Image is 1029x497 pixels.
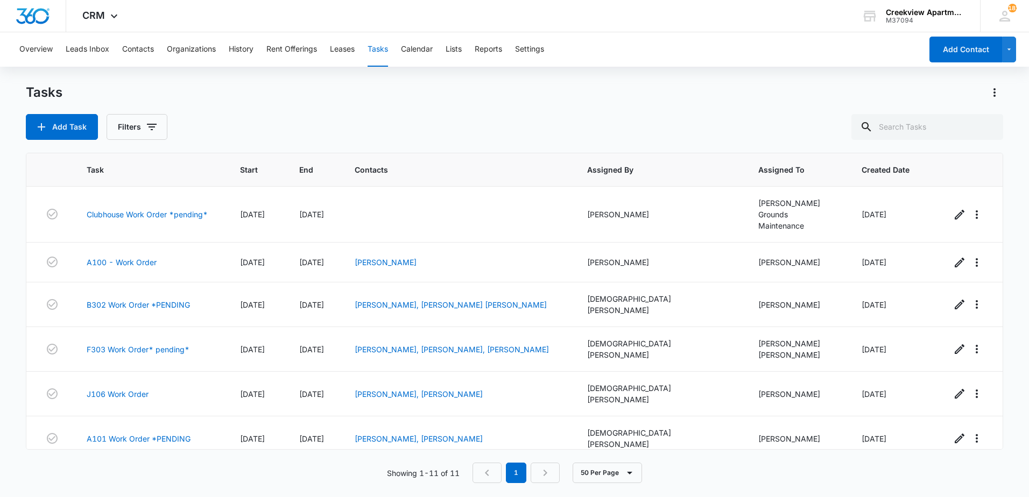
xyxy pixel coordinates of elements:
a: [PERSON_NAME], [PERSON_NAME], [PERSON_NAME] [355,345,549,354]
div: [PERSON_NAME] [758,349,836,360]
div: [DEMOGRAPHIC_DATA][PERSON_NAME] [587,338,732,360]
p: Showing 1-11 of 11 [387,467,460,479]
span: Assigned By [587,164,717,175]
span: CRM [82,10,105,21]
span: [DATE] [299,300,324,309]
span: Created Date [862,164,910,175]
div: notifications count [1008,4,1017,12]
div: [DEMOGRAPHIC_DATA][PERSON_NAME] [587,293,732,316]
div: [PERSON_NAME] [758,257,836,268]
div: account id [886,17,964,24]
a: [PERSON_NAME], [PERSON_NAME] [355,389,483,399]
span: [DATE] [299,434,324,443]
span: [DATE] [862,210,886,219]
button: History [229,32,253,67]
div: [DEMOGRAPHIC_DATA][PERSON_NAME] [587,427,732,450]
span: [DATE] [299,345,324,354]
button: Calendar [401,32,433,67]
button: Organizations [167,32,216,67]
a: A100 - Work Order [87,257,157,268]
button: Contacts [122,32,154,67]
span: [DATE] [240,258,265,267]
button: Filters [107,114,167,140]
button: Rent Offerings [266,32,317,67]
button: Lists [446,32,462,67]
button: Add Task [26,114,98,140]
h1: Tasks [26,84,62,101]
nav: Pagination [473,463,560,483]
span: [DATE] [240,389,265,399]
div: [PERSON_NAME] [758,338,836,349]
button: Leases [330,32,355,67]
a: [PERSON_NAME], [PERSON_NAME] [355,434,483,443]
span: [DATE] [240,210,265,219]
span: Task [87,164,199,175]
span: Assigned To [758,164,820,175]
div: [PERSON_NAME] [758,388,836,400]
div: [PERSON_NAME] [758,299,836,310]
button: Actions [986,84,1003,101]
button: Tasks [368,32,388,67]
button: Overview [19,32,53,67]
button: 50 Per Page [573,463,642,483]
span: [DATE] [240,300,265,309]
span: [DATE] [862,389,886,399]
div: account name [886,8,964,17]
a: F303 Work Order* pending* [87,344,189,355]
button: Reports [475,32,502,67]
div: [PERSON_NAME] [758,433,836,444]
div: Grounds Maintenance [758,209,836,231]
a: A101 Work Order *PENDING [87,433,191,444]
span: [DATE] [862,300,886,309]
a: [PERSON_NAME], [PERSON_NAME] [PERSON_NAME] [355,300,547,309]
button: Leads Inbox [66,32,109,67]
button: Settings [515,32,544,67]
span: 182 [1008,4,1017,12]
span: [DATE] [862,345,886,354]
span: [DATE] [299,258,324,267]
div: [PERSON_NAME] [587,257,732,268]
div: [PERSON_NAME] [587,209,732,220]
div: [DEMOGRAPHIC_DATA][PERSON_NAME] [587,382,732,405]
input: Search Tasks [851,114,1003,140]
span: End [299,164,313,175]
a: [PERSON_NAME] [355,258,417,267]
span: [DATE] [240,434,265,443]
span: [DATE] [240,345,265,354]
span: [DATE] [299,210,324,219]
a: B302 Work Order *PENDING [87,299,190,310]
button: Add Contact [929,37,1002,62]
span: [DATE] [862,434,886,443]
a: Clubhouse Work Order *pending* [87,209,208,220]
a: J106 Work Order [87,388,149,400]
span: Contacts [355,164,546,175]
span: Start [240,164,258,175]
div: [PERSON_NAME] [758,197,836,209]
span: [DATE] [862,258,886,267]
em: 1 [506,463,526,483]
span: [DATE] [299,389,324,399]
